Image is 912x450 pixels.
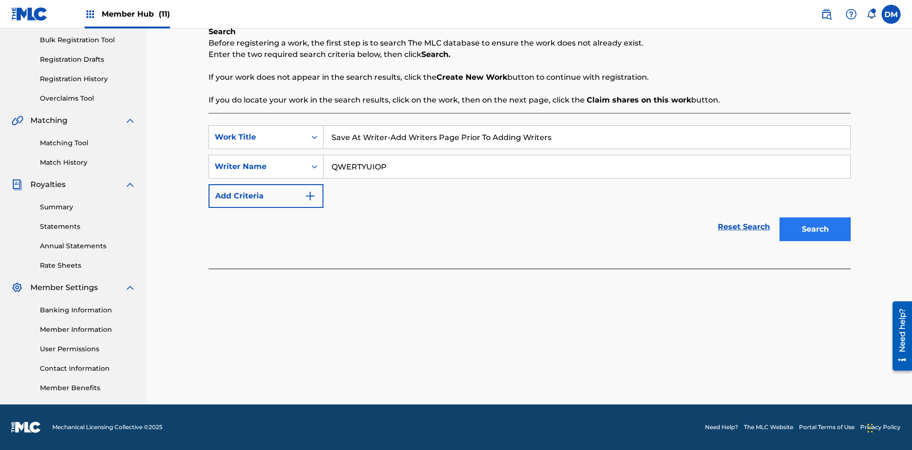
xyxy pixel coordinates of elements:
p: If your work does not appear in the search results, click the button to continue with registration. [209,72,851,83]
span: Member Settings [30,282,98,293]
a: Overclaims Tool [40,94,136,103]
img: help [845,9,857,20]
iframe: Chat Widget [864,404,912,450]
div: Notifications [866,9,876,19]
a: Reset Search [713,216,775,237]
strong: Create New Work [437,73,507,82]
a: User Permissions [40,344,136,354]
a: Registration Drafts [40,55,136,65]
strong: Search. [421,50,450,59]
a: Privacy Policy [860,423,901,431]
a: Annual Statements [40,241,136,251]
a: Bulk Registration Tool [40,35,136,45]
div: Writer Name [215,161,300,172]
img: MLC Logo [11,7,48,21]
img: Top Rightsholders [85,9,96,20]
a: Public Search [817,5,836,24]
a: The MLC Website [744,423,793,431]
div: Help [842,5,861,24]
img: Member Settings [11,282,23,293]
div: Drag [867,414,873,442]
button: Add Criteria [209,184,323,208]
a: Member Benefits [40,383,136,393]
a: Portal Terms of Use [799,423,855,431]
img: search [821,9,832,20]
div: User Menu [882,5,901,24]
span: Mechanical Licensing Collective © 2025 [52,423,162,431]
span: Matching [30,115,67,126]
a: Summary [40,202,136,212]
p: Enter the two required search criteria below, then click [209,49,851,60]
p: Before registering a work, the first step is to search The MLC database to ensure the work does n... [209,37,851,49]
b: Search [209,27,236,36]
form: Search Form [209,125,851,246]
p: If you do locate your work in the search results, click on the work, then on the next page, click... [209,94,851,106]
div: Work Title [215,131,300,143]
a: Match History [40,158,136,168]
img: logo [11,422,41,433]
img: 9d2ae6d4665cec9f34b9.svg [304,190,316,202]
img: Royalties [11,179,23,190]
img: expand [124,179,136,190]
img: Matching [11,115,23,126]
a: Contact Information [40,364,136,374]
img: expand [124,115,136,126]
a: Member Information [40,325,136,335]
a: Need Help? [705,423,738,431]
a: Statements [40,222,136,232]
span: (11) [159,9,170,19]
span: Royalties [30,179,66,190]
img: expand [124,282,136,293]
a: Rate Sheets [40,261,136,271]
span: Member Hub [102,9,170,19]
a: Banking Information [40,305,136,315]
a: Registration History [40,74,136,84]
strong: Claim shares on this work [587,95,691,104]
button: Search [779,217,851,241]
iframe: Resource Center [885,298,912,375]
a: Matching Tool [40,138,136,148]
